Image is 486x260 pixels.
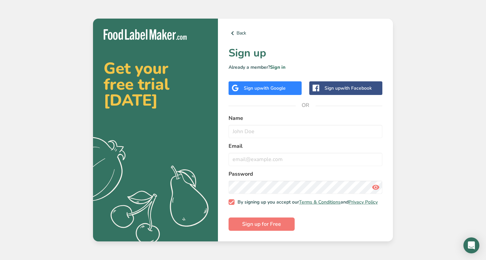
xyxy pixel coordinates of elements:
[235,199,378,205] span: By signing up you accept our and
[260,85,286,91] span: with Google
[244,85,286,92] div: Sign up
[242,220,281,228] span: Sign up for Free
[229,142,382,150] label: Email
[229,114,382,122] label: Name
[229,217,295,231] button: Sign up for Free
[299,199,340,205] a: Terms & Conditions
[463,237,479,253] div: Open Intercom Messenger
[229,64,382,71] p: Already a member?
[104,60,207,108] h2: Get your free trial [DATE]
[348,199,378,205] a: Privacy Policy
[340,85,372,91] span: with Facebook
[229,45,382,61] h1: Sign up
[296,95,316,115] span: OR
[229,29,382,37] a: Back
[270,64,285,70] a: Sign in
[229,125,382,138] input: John Doe
[229,153,382,166] input: email@example.com
[325,85,372,92] div: Sign up
[229,170,382,178] label: Password
[104,29,187,40] img: Food Label Maker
